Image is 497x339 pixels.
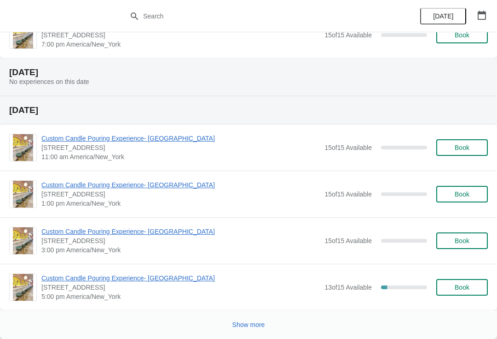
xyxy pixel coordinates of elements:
[41,227,320,236] span: Custom Candle Pouring Experience- [GEOGRAPHIC_DATA]
[324,31,372,39] span: 15 of 15 Available
[41,274,320,283] span: Custom Candle Pouring Experience- [GEOGRAPHIC_DATA]
[455,190,469,198] span: Book
[436,232,488,249] button: Book
[324,284,372,291] span: 13 of 15 Available
[455,31,469,39] span: Book
[324,190,372,198] span: 15 of 15 Available
[41,190,320,199] span: [STREET_ADDRESS]
[13,181,33,208] img: Custom Candle Pouring Experience- Delray Beach | 415 East Atlantic Avenue, Delray Beach, FL, USA ...
[9,78,89,85] span: No experiences on this date
[41,199,320,208] span: 1:00 pm America/New_York
[13,22,33,48] img: Custom Candle Pouring Experience- Delray Beach | 415 East Atlantic Avenue, Delray Beach, FL, USA ...
[436,279,488,296] button: Book
[13,227,33,254] img: Custom Candle Pouring Experience- Delray Beach | 415 East Atlantic Avenue, Delray Beach, FL, USA ...
[436,186,488,202] button: Book
[41,143,320,152] span: [STREET_ADDRESS]
[41,30,320,40] span: [STREET_ADDRESS]
[41,180,320,190] span: Custom Candle Pouring Experience- [GEOGRAPHIC_DATA]
[41,152,320,161] span: 11:00 am America/New_York
[232,321,265,328] span: Show more
[13,274,33,301] img: Custom Candle Pouring Experience- Delray Beach | 415 East Atlantic Avenue, Delray Beach, FL, USA ...
[41,134,320,143] span: Custom Candle Pouring Experience- [GEOGRAPHIC_DATA]
[455,144,469,151] span: Book
[455,284,469,291] span: Book
[324,237,372,244] span: 15 of 15 Available
[420,8,466,24] button: [DATE]
[41,236,320,245] span: [STREET_ADDRESS]
[229,316,269,333] button: Show more
[436,27,488,43] button: Book
[41,40,320,49] span: 7:00 pm America/New_York
[13,134,33,161] img: Custom Candle Pouring Experience- Delray Beach | 415 East Atlantic Avenue, Delray Beach, FL, USA ...
[41,245,320,255] span: 3:00 pm America/New_York
[41,292,320,301] span: 5:00 pm America/New_York
[41,283,320,292] span: [STREET_ADDRESS]
[455,237,469,244] span: Book
[436,139,488,156] button: Book
[9,68,488,77] h2: [DATE]
[143,8,373,24] input: Search
[9,106,488,115] h2: [DATE]
[324,144,372,151] span: 15 of 15 Available
[433,12,453,20] span: [DATE]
